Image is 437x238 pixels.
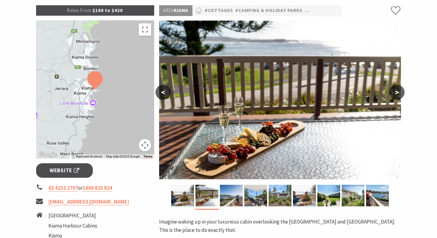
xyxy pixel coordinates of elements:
p: Kiama [159,5,192,16]
img: Deck ocean view [196,185,218,206]
img: Deck ocean view [159,21,401,179]
a: 1800 823 824 [83,184,112,192]
img: Couple toast [293,185,316,206]
a: #Self Contained [305,7,348,14]
img: Large deck, harbour views, couple [366,185,389,206]
button: > [389,85,405,100]
a: Website [36,163,93,178]
a: 02 4232 2707 [48,184,78,192]
img: Google [38,151,58,159]
button: < [155,85,171,100]
img: Large deck harbour [220,185,243,206]
a: #Cottages [205,7,233,14]
li: or [36,184,155,192]
img: Couple toast [171,185,194,206]
button: Toggle fullscreen view [139,23,151,36]
img: Kiama Harbour Cabins [317,185,340,206]
a: #Camping & Holiday Parks [235,7,303,14]
img: Private balcony, ocean views [244,185,267,206]
li: Kiama Harbour Cabins [48,222,108,230]
button: Keyboard shortcuts [76,154,102,159]
a: [EMAIL_ADDRESS][DOMAIN_NAME] [48,198,129,205]
p: $160 to $420 [36,5,155,16]
span: Area [163,7,174,13]
a: Open this area in Google Maps (opens a new window) [38,151,58,159]
p: Imagine waking up in your luxurious cabin overlooking the [GEOGRAPHIC_DATA] and [GEOGRAPHIC_DATA]... [159,218,401,234]
span: Map data ©2025 Google [106,155,140,158]
img: Side cabin [342,185,365,206]
button: Map camera controls [139,139,151,151]
li: [GEOGRAPHIC_DATA] [48,212,108,220]
a: Terms (opens in new tab) [143,155,152,158]
img: Exterior at Kiama Harbour Cabins [269,185,291,206]
span: Rates From: [67,7,93,13]
span: Website [50,166,79,175]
